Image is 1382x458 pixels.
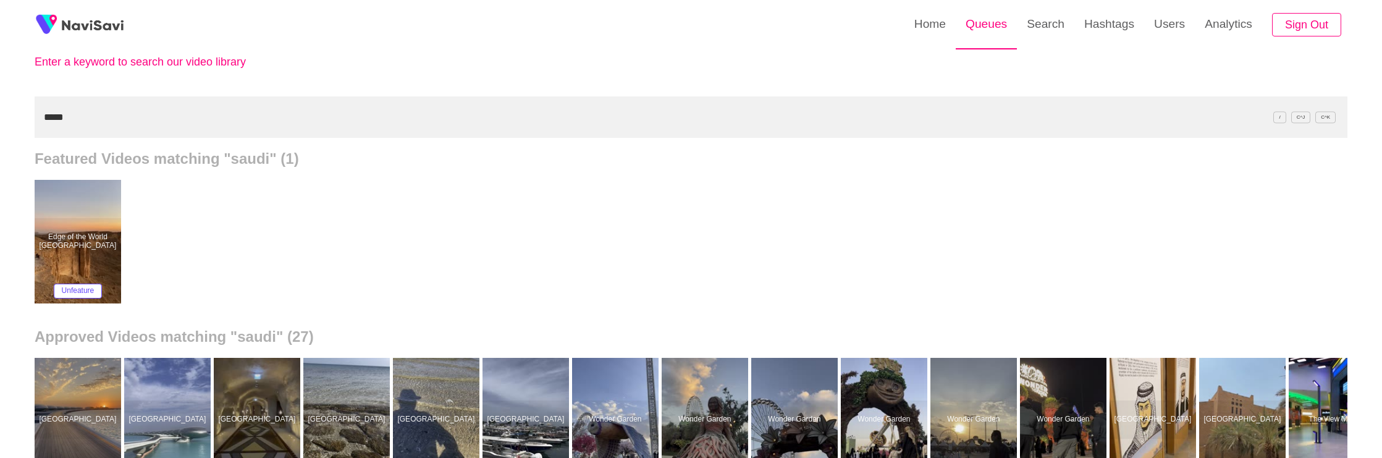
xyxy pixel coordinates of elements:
img: fireSpot [31,9,62,40]
h2: Approved Videos matching "saudi" (27) [35,328,1347,346]
span: C^K [1315,111,1336,123]
button: Sign Out [1272,13,1341,37]
span: / [1273,111,1286,123]
span: C^J [1291,111,1311,123]
p: Enter a keyword to search our video library [35,56,306,69]
button: Unfeature [54,284,103,299]
h2: Featured Videos matching "saudi" (1) [35,150,1347,168]
img: fireSpot [62,19,124,31]
a: Edge of the World [GEOGRAPHIC_DATA]Edge of the World Saudi ArabiaUnfeature [35,180,124,303]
